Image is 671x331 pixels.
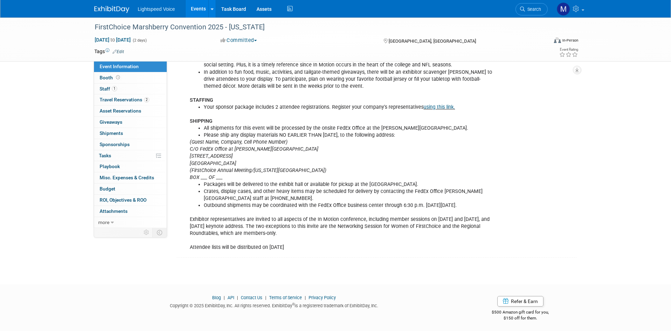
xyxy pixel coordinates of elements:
[204,69,496,90] li: In addition to fun food, music, activities, and tailgate-themed giveaways, there will be an exhib...
[92,21,537,34] div: FirstChoice Marshberry Convention 2025 - [US_STATE]
[100,197,146,203] span: ROI, Objectives & ROO
[497,296,543,307] a: Refer & Earn
[94,6,129,13] img: ExhibitDay
[144,97,149,102] span: 2
[100,64,139,69] span: Event Information
[554,37,561,43] img: Format-Inperson.png
[235,295,240,300] span: |
[190,160,236,166] i: [GEOGRAPHIC_DATA]
[94,94,167,105] a: Travel Reservations2
[153,228,167,237] td: Toggle Event Tabs
[190,139,288,145] i: (Guest Name, Company, Cell Phone Number)
[100,186,115,192] span: Budget
[94,139,167,150] a: Sponsorships
[94,206,167,217] a: Attachments
[424,104,455,110] a: using this link.
[190,118,212,124] b: SHIPPING
[115,75,121,80] span: Booth not reserved yet
[100,142,130,147] span: Sponsorships
[94,84,167,94] a: Staff1
[204,202,496,209] li: Outbound shipments may be coordinated with the FedEx Office business center through 6:30 p.m. [DA...
[94,217,167,228] a: more
[515,3,548,15] a: Search
[100,130,123,136] span: Shipments
[94,61,167,72] a: Event Information
[204,104,496,111] li: Your sponsor package includes 2 attendee registrations. Register your company’s representatives
[212,295,221,300] a: Blog
[303,295,308,300] span: |
[241,295,262,300] a: Contact Us
[100,108,141,114] span: Asset Reservations
[562,38,578,43] div: In-Person
[94,150,167,161] a: Tasks
[138,6,175,12] span: Lightspeed Voice
[218,37,260,44] button: Committed
[264,295,268,300] span: |
[525,7,541,12] span: Search
[190,174,223,180] i: BOX ___ OF ___
[190,153,233,159] i: [STREET_ADDRESS]
[204,188,496,202] li: Crates, display cases, and other heavy items may be scheduled for delivery by contacting the FedE...
[94,172,167,183] a: Misc. Expenses & Credits
[204,125,496,132] li: All shipments for this event will be processed by the onsite FedEx Office at the [PERSON_NAME][GE...
[204,181,496,188] li: Packages will be delivered to the exhibit hall or available for pickup at the [GEOGRAPHIC_DATA].
[94,37,131,43] span: [DATE] [DATE]
[389,38,476,44] span: [GEOGRAPHIC_DATA], [GEOGRAPHIC_DATA]
[94,184,167,194] a: Budget
[100,164,120,169] span: Playbook
[557,2,570,16] img: Marc Magliano
[132,38,147,43] span: (2 days)
[190,167,326,173] i: (FirstChoice Annual Meeting/[US_STATE][GEOGRAPHIC_DATA])
[464,305,577,321] div: $500 Amazon gift card for you,
[228,295,234,300] a: API
[140,228,153,237] td: Personalize Event Tab Strip
[204,55,496,69] li: The tailgate carries the theme from the [PERSON_NAME] keynote (which immediately precedes the All...
[94,128,167,139] a: Shipments
[99,153,111,158] span: Tasks
[94,48,124,55] td: Tags
[98,220,109,225] span: more
[94,72,167,83] a: Booth
[94,106,167,116] a: Asset Reservations
[94,301,454,309] div: Copyright © 2025 ExhibitDay, Inc. All rights reserved. ExhibitDay is a registered trademark of Ex...
[204,132,496,139] li: Please ship any display materials NO EARLIER THAN [DATE], to the following address:
[100,86,117,92] span: Staff
[113,49,124,54] a: Edit
[269,295,302,300] a: Terms of Service
[100,119,122,125] span: Giveaways
[309,295,336,300] a: Privacy Policy
[506,36,578,47] div: Event Format
[112,86,117,91] span: 1
[222,295,226,300] span: |
[94,117,167,128] a: Giveaways
[94,195,167,206] a: ROI, Objectives & ROO
[109,37,116,43] span: to
[190,97,213,103] b: STAFFING
[292,302,295,306] sup: ®
[100,75,121,80] span: Booth
[100,208,128,214] span: Attachments
[190,146,318,152] i: C/O FedEx Office at [PERSON_NAME][GEOGRAPHIC_DATA]
[94,161,167,172] a: Playbook
[100,97,149,102] span: Travel Reservations
[100,175,154,180] span: Misc. Expenses & Credits
[464,315,577,321] div: $150 off for them.
[559,48,578,51] div: Event Rating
